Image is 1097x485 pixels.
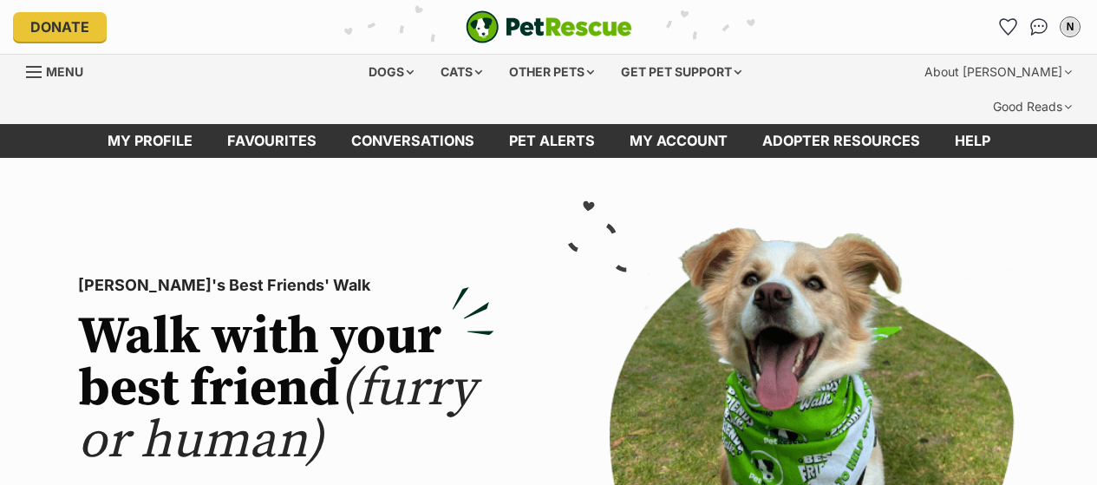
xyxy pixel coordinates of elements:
[1061,18,1079,36] div: N
[609,55,754,89] div: Get pet support
[612,124,745,158] a: My account
[1056,13,1084,41] button: My account
[1025,13,1053,41] a: Conversations
[78,273,494,298] p: [PERSON_NAME]'s Best Friends' Walk
[981,89,1084,124] div: Good Reads
[46,64,83,79] span: Menu
[356,55,426,89] div: Dogs
[26,55,95,86] a: Menu
[466,10,632,43] a: PetRescue
[78,311,494,468] h2: Walk with your best friend
[1030,18,1048,36] img: chat-41dd97257d64d25036548639549fe6c8038ab92f7586957e7f3b1b290dea8141.svg
[994,13,1084,41] ul: Account quick links
[334,124,492,158] a: conversations
[994,13,1022,41] a: Favourites
[497,55,606,89] div: Other pets
[13,12,107,42] a: Donate
[912,55,1084,89] div: About [PERSON_NAME]
[937,124,1008,158] a: Help
[90,124,210,158] a: My profile
[428,55,494,89] div: Cats
[492,124,612,158] a: Pet alerts
[210,124,334,158] a: Favourites
[466,10,632,43] img: logo-e224e6f780fb5917bec1dbf3a21bbac754714ae5b6737aabdf751b685950b380.svg
[78,357,476,474] span: (furry or human)
[745,124,937,158] a: Adopter resources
